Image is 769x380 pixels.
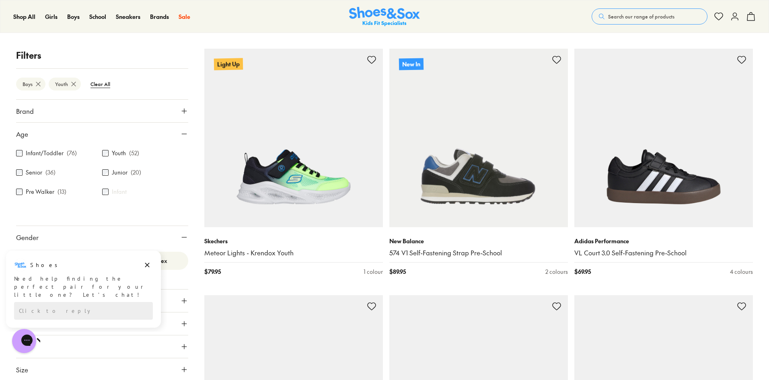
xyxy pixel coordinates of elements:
p: Filters [16,49,188,62]
a: Sneakers [116,12,140,21]
label: Pre Walker [26,187,54,196]
h3: Shoes [30,12,62,20]
button: Brand [16,100,188,122]
button: Price [16,335,188,358]
p: ( 36 ) [45,168,56,177]
label: Senior [26,168,42,177]
btn: Clear All [84,77,117,91]
span: Search our range of products [608,13,674,20]
span: $ 69.95 [574,267,591,276]
span: Brand [16,106,34,116]
a: Girls [45,12,58,21]
img: Shoes logo [14,9,27,22]
button: Search our range of products [592,8,707,25]
span: Gender [16,232,39,242]
btn: Youth [49,78,81,90]
label: Youth [112,149,126,157]
label: Infant/Toddler [26,149,64,157]
p: ( 20 ) [131,168,141,177]
a: Sale [179,12,190,21]
a: Shoes & Sox [349,7,420,27]
a: Light Up [204,49,383,227]
a: School [89,12,106,21]
button: Dismiss campaign [142,10,153,21]
span: Size [16,365,28,374]
a: Shop All [13,12,35,21]
div: Message from Shoes. Need help finding the perfect pair for your little one? Let’s chat! [6,9,161,49]
iframe: Gorgias live chat messenger [8,326,40,356]
a: Meteor Lights - Krendox Youth [204,249,383,257]
div: 2 colours [545,267,568,276]
a: New In [389,49,568,227]
button: Gender [16,226,188,249]
div: Reply to the campaigns [14,53,153,70]
p: Adidas Performance [574,237,753,245]
a: Brands [150,12,169,21]
div: Need help finding the perfect pair for your little one? Let’s chat! [14,25,153,49]
label: Infant [112,187,127,196]
span: Age [16,129,28,139]
div: 4 colours [730,267,753,276]
p: ( 52 ) [129,149,139,157]
span: $ 79.95 [204,267,221,276]
a: 574 V1 Self-Fastening Strap Pre-School [389,249,568,257]
p: ( 13 ) [58,187,66,196]
div: Campaign message [6,1,161,78]
label: Junior [112,168,127,177]
btn: Boys [16,78,45,90]
p: Light Up [214,58,243,70]
p: Skechers [204,237,383,245]
span: $ 89.95 [389,267,406,276]
div: 1 colour [364,267,383,276]
p: ( 76 ) [67,149,77,157]
button: Age [16,123,188,145]
img: SNS_Logo_Responsive.svg [349,7,420,27]
a: VL Court 3.0 Self-Fastening Pre-School [574,249,753,257]
p: New Balance [389,237,568,245]
p: New In [399,58,424,70]
a: Boys [67,12,80,21]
